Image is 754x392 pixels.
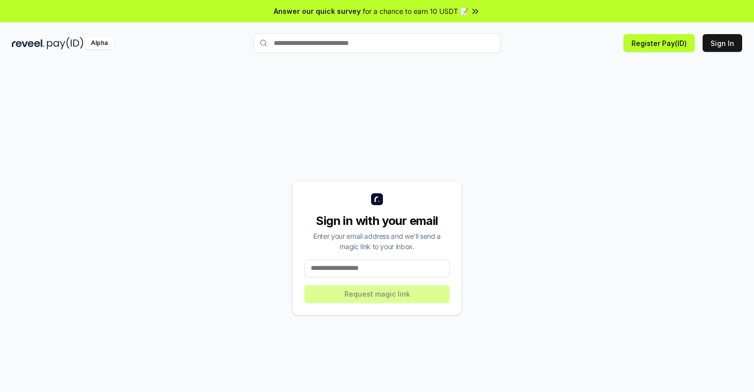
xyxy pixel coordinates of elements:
div: Sign in with your email [304,213,450,229]
img: reveel_dark [12,37,45,49]
img: pay_id [47,37,84,49]
img: logo_small [371,193,383,205]
div: Enter your email address and we’ll send a magic link to your inbox. [304,231,450,252]
button: Sign In [703,34,742,52]
button: Register Pay(ID) [624,34,695,52]
span: for a chance to earn 10 USDT 📝 [363,6,468,16]
span: Answer our quick survey [274,6,361,16]
div: Alpha [85,37,113,49]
